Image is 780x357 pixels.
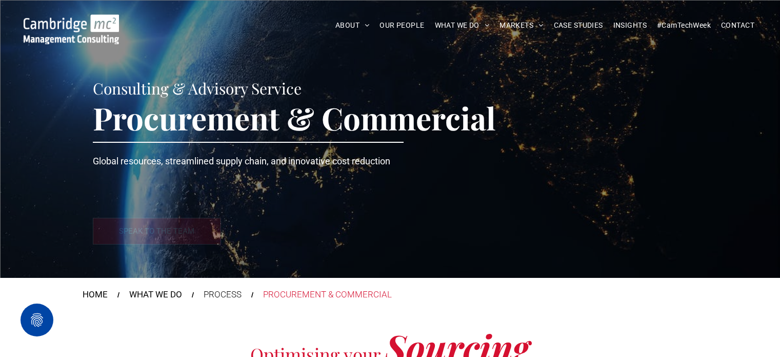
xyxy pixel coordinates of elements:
a: SPEAK TO THE TEAM [93,218,221,245]
div: PROCUREMENT & COMMERCIAL [263,288,392,302]
a: CONTACT [716,17,759,33]
a: WHAT WE DO [129,288,182,302]
a: CASE STUDIES [549,17,608,33]
a: HOME [83,288,108,302]
img: Cambridge MC Logo [24,14,119,44]
span: Procurement & Commercial [93,97,496,138]
nav: Breadcrumbs [83,288,698,302]
div: PROCESS [204,288,242,302]
p: SPEAK TO THE TEAM [119,227,194,236]
a: INSIGHTS [608,17,652,33]
span: Global resources, streamlined supply chain, and innovative cost reduction [93,156,390,166]
a: #CamTechWeek [652,17,716,33]
a: WHAT WE DO [430,17,495,33]
span: Consulting & Advisory Service [93,78,302,99]
a: ABOUT [330,17,375,33]
a: OUR PEOPLE [374,17,429,33]
a: MARKETS [494,17,548,33]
